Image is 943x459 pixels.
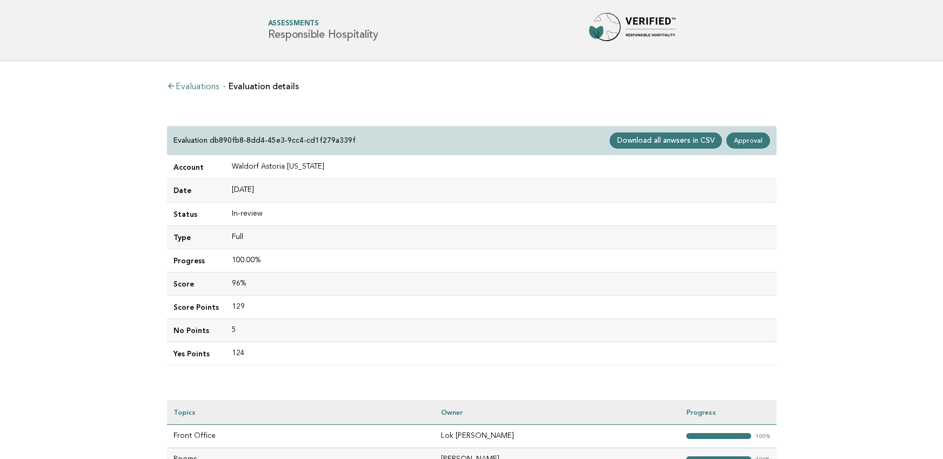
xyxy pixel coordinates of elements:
td: In-review [225,202,777,225]
td: Full [225,225,777,249]
a: Approval [726,132,770,149]
td: Score [167,272,225,295]
span: Assessments [268,21,378,28]
td: Account [167,156,225,179]
th: Topics [167,400,435,424]
img: Forbes Travel Guide [589,13,676,48]
li: Evaluation details [223,82,299,91]
p: Evaluation db890fb8-8dd4-45e3-9cc4-cd1f279a339f [173,136,356,145]
th: Progress [680,400,777,424]
a: Download all anwsers in CSV [610,132,722,149]
td: 96% [225,272,777,295]
h1: Responsible Hospitality [268,21,378,41]
td: Type [167,225,225,249]
td: No Points [167,318,225,342]
td: Progress [167,249,225,272]
td: 100.00% [225,249,777,272]
td: Front Office [167,424,435,448]
td: Lok [PERSON_NAME] [434,424,679,448]
td: 124 [225,342,777,365]
em: 100% [755,434,770,440]
strong: "> [686,433,751,439]
td: Score Points [167,295,225,318]
th: Owner [434,400,679,424]
td: [DATE] [225,179,777,202]
td: Yes Points [167,342,225,365]
td: 129 [225,295,777,318]
td: Status [167,202,225,225]
td: 5 [225,318,777,342]
td: Waldorf Astoria [US_STATE] [225,156,777,179]
td: Date [167,179,225,202]
a: Evaluations [167,83,219,91]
